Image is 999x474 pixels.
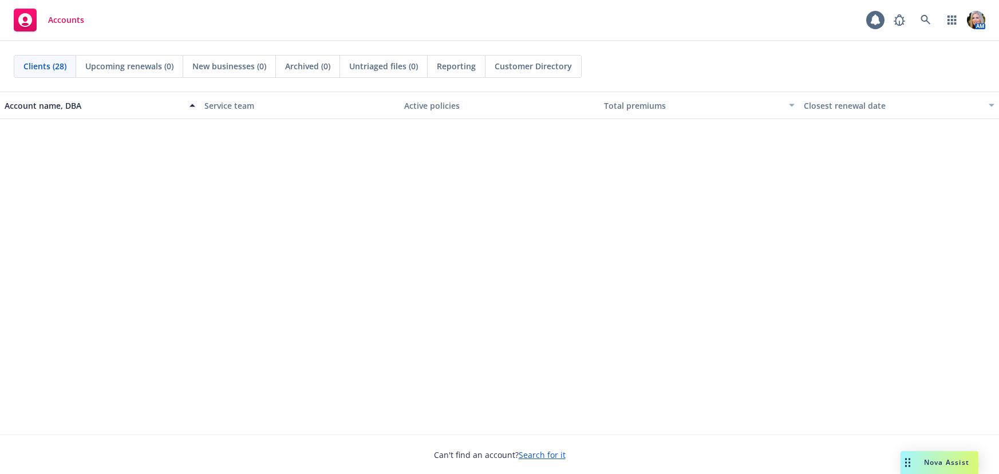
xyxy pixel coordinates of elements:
[888,9,911,31] a: Report a Bug
[9,4,89,36] a: Accounts
[967,11,985,29] img: photo
[200,92,400,119] button: Service team
[5,100,183,112] div: Account name, DBA
[48,15,84,25] span: Accounts
[495,60,572,72] span: Customer Directory
[204,100,395,112] div: Service team
[349,60,418,72] span: Untriaged files (0)
[434,449,566,461] span: Can't find an account?
[914,9,937,31] a: Search
[924,457,969,467] span: Nova Assist
[437,60,476,72] span: Reporting
[400,92,599,119] button: Active policies
[404,100,595,112] div: Active policies
[799,92,999,119] button: Closest renewal date
[85,60,173,72] span: Upcoming renewals (0)
[901,451,915,474] div: Drag to move
[23,60,66,72] span: Clients (28)
[192,60,266,72] span: New businesses (0)
[804,100,982,112] div: Closest renewal date
[285,60,330,72] span: Archived (0)
[604,100,782,112] div: Total premiums
[941,9,964,31] a: Switch app
[599,92,799,119] button: Total premiums
[901,451,978,474] button: Nova Assist
[519,449,566,460] a: Search for it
